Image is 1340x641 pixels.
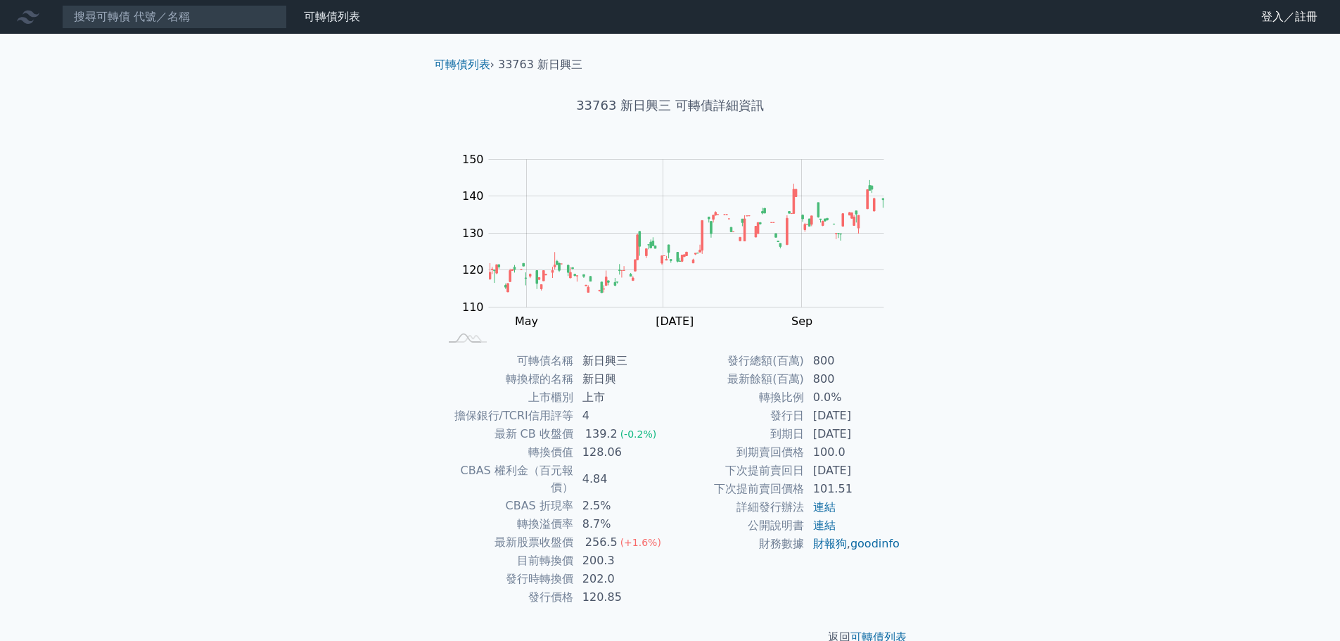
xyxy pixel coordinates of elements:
[670,443,805,462] td: 到期賣回價格
[515,315,538,328] tspan: May
[574,515,670,533] td: 8.7%
[62,5,287,29] input: 搜尋可轉債 代號／名稱
[791,315,812,328] tspan: Sep
[620,537,661,548] span: (+1.6%)
[805,370,901,388] td: 800
[805,443,901,462] td: 100.0
[805,425,901,443] td: [DATE]
[805,535,901,553] td: ,
[498,56,582,73] li: 33763 新日興三
[670,407,805,425] td: 發行日
[440,443,574,462] td: 轉換價值
[440,407,574,425] td: 擔保銀行/TCRI信用評等
[670,388,805,407] td: 轉換比例
[670,535,805,553] td: 財務數據
[582,534,620,551] div: 256.5
[440,388,574,407] td: 上市櫃別
[574,388,670,407] td: 上市
[440,352,574,370] td: 可轉債名稱
[574,588,670,607] td: 120.85
[462,263,484,277] tspan: 120
[423,96,918,115] h1: 33763 新日興三 可轉債詳細資訊
[670,425,805,443] td: 到期日
[574,352,670,370] td: 新日興三
[434,58,490,71] a: 可轉債列表
[440,533,574,552] td: 最新股票收盤價
[1250,6,1329,28] a: 登入／註冊
[582,426,620,443] div: 139.2
[462,153,484,166] tspan: 150
[813,500,836,514] a: 連結
[805,407,901,425] td: [DATE]
[805,480,901,498] td: 101.51
[574,370,670,388] td: 新日興
[574,570,670,588] td: 202.0
[670,498,805,516] td: 詳細發行辦法
[574,462,670,497] td: 4.84
[574,552,670,570] td: 200.3
[850,537,900,550] a: goodinfo
[805,462,901,480] td: [DATE]
[440,552,574,570] td: 目前轉換價
[620,429,657,440] span: (-0.2%)
[440,588,574,607] td: 發行價格
[813,519,836,532] a: 連結
[440,497,574,515] td: CBAS 折現率
[805,388,901,407] td: 0.0%
[670,370,805,388] td: 最新餘額(百萬)
[440,425,574,443] td: 最新 CB 收盤價
[304,10,360,23] a: 可轉債列表
[574,497,670,515] td: 2.5%
[462,227,484,240] tspan: 130
[462,300,484,314] tspan: 110
[440,515,574,533] td: 轉換溢價率
[656,315,694,328] tspan: [DATE]
[670,462,805,480] td: 下次提前賣回日
[813,537,847,550] a: 財報狗
[440,570,574,588] td: 發行時轉換價
[574,407,670,425] td: 4
[574,443,670,462] td: 128.06
[670,516,805,535] td: 公開說明書
[462,189,484,203] tspan: 140
[805,352,901,370] td: 800
[670,352,805,370] td: 發行總額(百萬)
[440,370,574,388] td: 轉換標的名稱
[670,480,805,498] td: 下次提前賣回價格
[455,153,905,328] g: Chart
[434,56,494,73] li: ›
[440,462,574,497] td: CBAS 權利金（百元報價）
